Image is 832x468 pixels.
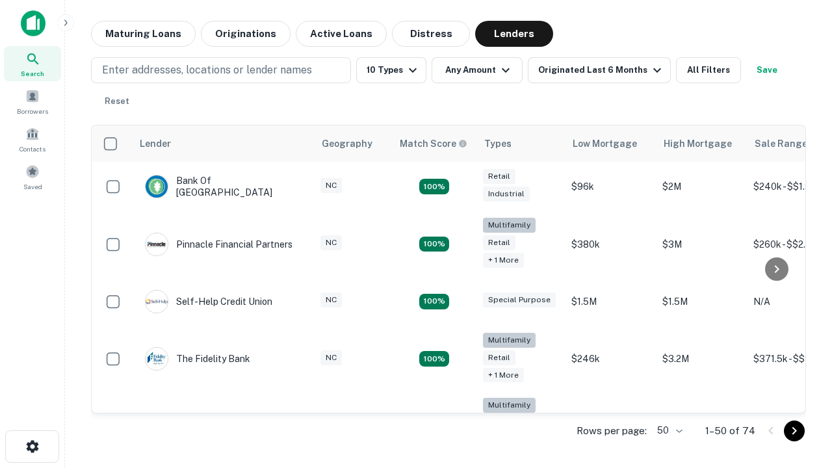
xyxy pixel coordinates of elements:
div: Types [484,136,512,151]
td: $246k [565,326,656,392]
div: Multifamily [483,218,536,233]
div: Atlantic Union Bank [145,413,260,436]
div: 50 [652,421,684,440]
div: Matching Properties: 16, hasApolloMatch: undefined [419,179,449,194]
img: picture [146,233,168,255]
p: Rows per page: [577,423,647,439]
div: NC [320,350,342,365]
div: NC [320,292,342,307]
td: $3.2M [656,326,747,392]
iframe: Chat Widget [767,364,832,426]
div: + 1 more [483,368,524,383]
div: NC [320,178,342,193]
span: Borrowers [17,106,48,116]
div: The Fidelity Bank [145,347,250,370]
th: Capitalize uses an advanced AI algorithm to match your search with the best lender. The match sco... [392,125,476,162]
td: $1.5M [565,277,656,326]
button: Maturing Loans [91,21,196,47]
td: $246.5k [565,391,656,457]
button: Distress [392,21,470,47]
td: $1.5M [656,277,747,326]
a: Borrowers [4,84,61,119]
img: picture [146,175,168,198]
div: Industrial [483,187,530,201]
td: $380k [565,211,656,277]
button: Go to next page [784,421,805,441]
th: High Mortgage [656,125,747,162]
div: Bank Of [GEOGRAPHIC_DATA] [145,175,301,198]
span: Contacts [19,144,45,154]
td: $9.2M [656,391,747,457]
button: Enter addresses, locations or lender names [91,57,351,83]
th: Lender [132,125,314,162]
h6: Match Score [400,136,465,151]
div: Sale Range [755,136,807,151]
div: Lender [140,136,171,151]
div: Matching Properties: 10, hasApolloMatch: undefined [419,351,449,367]
td: $96k [565,162,656,211]
div: Geography [322,136,372,151]
div: Matching Properties: 17, hasApolloMatch: undefined [419,237,449,252]
button: Originated Last 6 Months [528,57,671,83]
div: Retail [483,235,515,250]
div: Retail [483,169,515,184]
button: Any Amount [432,57,523,83]
th: Geography [314,125,392,162]
div: Multifamily [483,398,536,413]
div: Pinnacle Financial Partners [145,233,292,256]
div: Originated Last 6 Months [538,62,665,78]
a: Saved [4,159,61,194]
span: Saved [23,181,42,192]
img: picture [146,348,168,370]
div: Low Mortgage [573,136,637,151]
button: Lenders [475,21,553,47]
button: Active Loans [296,21,387,47]
div: High Mortgage [664,136,732,151]
div: Self-help Credit Union [145,290,272,313]
button: Save your search to get updates of matches that match your search criteria. [746,57,788,83]
th: Types [476,125,565,162]
div: Special Purpose [483,292,556,307]
img: picture [146,291,168,313]
button: 10 Types [356,57,426,83]
button: Reset [96,88,138,114]
th: Low Mortgage [565,125,656,162]
td: $3M [656,211,747,277]
td: $2M [656,162,747,211]
div: NC [320,235,342,250]
p: Enter addresses, locations or lender names [102,62,312,78]
div: Capitalize uses an advanced AI algorithm to match your search with the best lender. The match sco... [400,136,467,151]
img: capitalize-icon.png [21,10,45,36]
div: + 1 more [483,253,524,268]
button: All Filters [676,57,741,83]
p: 1–50 of 74 [705,423,755,439]
div: Retail [483,350,515,365]
button: Originations [201,21,291,47]
a: Contacts [4,122,61,157]
div: Multifamily [483,333,536,348]
div: Matching Properties: 11, hasApolloMatch: undefined [419,294,449,309]
span: Search [21,68,44,79]
a: Search [4,46,61,81]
